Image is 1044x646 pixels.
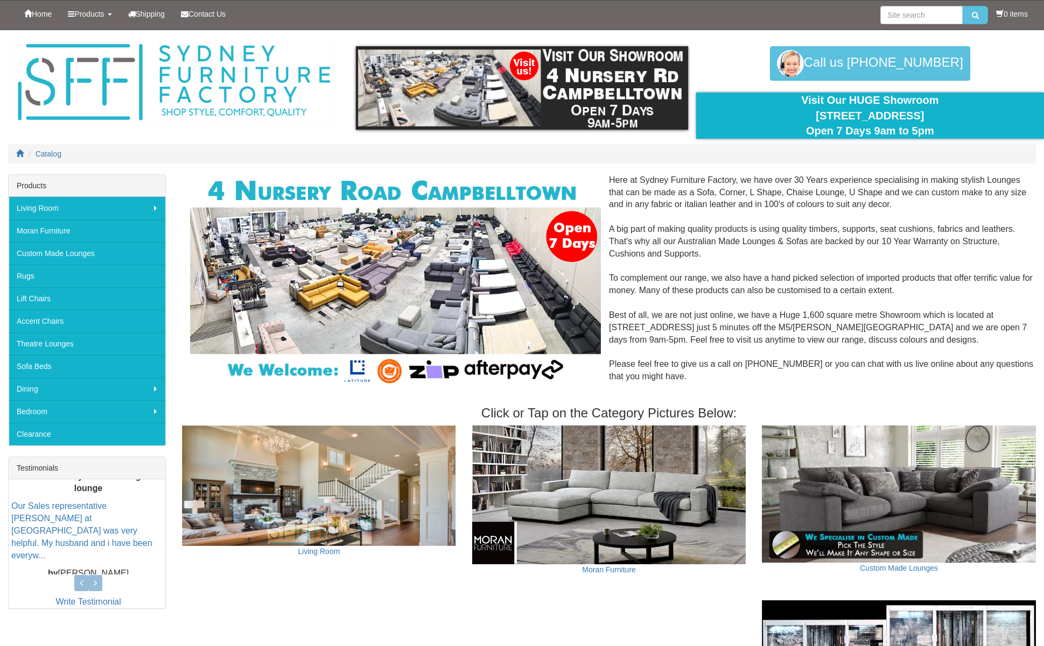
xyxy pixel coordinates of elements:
input: Site search [880,6,963,24]
li: 0 items [996,9,1028,19]
b: by [48,568,58,577]
a: Clearance [9,423,165,445]
a: Products [60,1,120,27]
img: Living Room [182,425,456,546]
h3: Click or Tap on the Category Pictures Below: [182,406,1036,420]
a: Bedroom [9,400,165,423]
a: Dining [9,378,165,400]
img: Sydney Furniture Factory [12,41,335,124]
p: [PERSON_NAME] [11,567,165,579]
a: Custom Made Lounges [9,242,165,265]
a: Living Room [9,197,165,219]
span: Home [32,10,52,18]
img: Moran Furniture [472,425,746,564]
a: Contact Us [173,1,234,27]
span: Contact Us [188,10,226,18]
img: Custom Made Lounges [762,425,1036,562]
b: Have been everywhere looking for a lounge [15,471,162,493]
a: Sofa Beds [9,355,165,378]
a: Moran Furniture [9,219,165,242]
div: Products [9,175,165,197]
a: Lift Chairs [9,287,165,310]
div: Visit Our HUGE Showroom [STREET_ADDRESS] Open 7 Days 9am to 5pm [704,93,1036,139]
img: Corner Modular Lounges [190,174,601,388]
a: Shipping [120,1,173,27]
a: Rugs [9,265,165,287]
a: Write Testimonial [55,597,121,606]
a: Our Sales representative [PERSON_NAME] at [GEOGRAPHIC_DATA] was very helpful. My husband and i ha... [11,501,152,559]
img: showroom.gif [356,46,688,130]
a: Catalog [36,150,61,158]
a: Living Room [298,547,340,556]
div: Here at Sydney Furniture Factory, we have over 30 Years experience specialising in making stylish... [182,174,1036,395]
span: Products [74,10,104,18]
a: Theatre Lounges [9,332,165,355]
a: Home [16,1,60,27]
span: Shipping [136,10,165,18]
a: Accent Chairs [9,310,165,332]
a: Moran Furniture [582,565,636,574]
a: Custom Made Lounges [860,564,938,572]
div: Testimonials [9,457,165,479]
